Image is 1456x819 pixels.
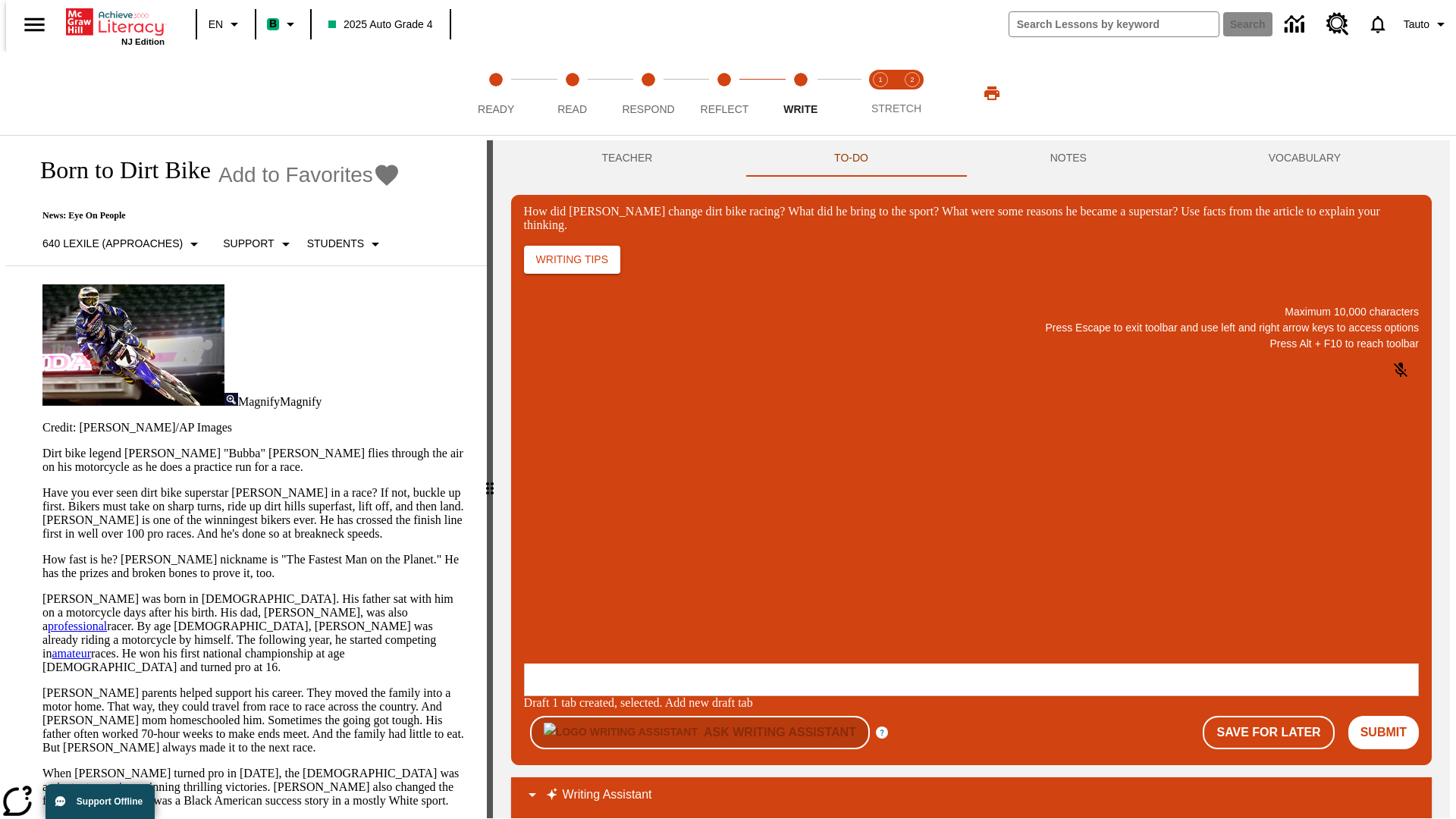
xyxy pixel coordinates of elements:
[1276,4,1317,45] a: Data Center
[704,722,856,743] h6: Ask Writing Assistant
[487,140,493,818] div: Press Enter or Spacebar and then press right and left arrow keys to move the slider
[121,37,165,46] span: NJ Edition
[680,52,768,135] button: Reflect step 4 of 5
[223,236,274,252] p: Support
[24,210,400,221] p: News: Eye On People
[307,236,364,252] p: Students
[218,162,400,188] button: Add to Favorites - Born to Dirt Bike
[224,393,238,406] img: Magnify
[1009,12,1219,36] input: search field
[6,12,221,39] p: One change [PERSON_NAME] brought to dirt bike racing was…
[42,421,469,435] p: Credit: [PERSON_NAME]/AP Images
[42,553,469,580] p: How fast is he? [PERSON_NAME] nickname is "The Fastest Man on the Planet." He has the prizes and ...
[528,52,616,135] button: Read step 2 of 5
[563,786,652,804] p: Writing Assistant
[202,11,250,38] button: Language: EN, Select a language
[511,140,1432,177] div: Instructional Panel Tabs
[6,140,487,811] div: reading
[1382,352,1419,388] button: Click to activate and allow voice recognition
[876,726,888,739] button: More information about the Writing Assistant
[1317,4,1358,45] a: Resource Center, Will open in new tab
[1358,5,1398,44] a: Notifications
[524,336,1419,352] p: Press Alt + F10 to reach toolbar
[544,723,698,742] img: Logo Writing Assistant
[493,140,1450,818] div: activity
[6,12,221,39] body: How did Stewart change dirt bike racing? What did he bring to the sport? What were some reasons h...
[968,80,1016,107] button: Print
[959,140,1178,177] button: NOTES
[261,11,306,38] button: Boost Class color is mint green. Change class color
[524,320,1419,336] p: Press Escape to exit toolbar and use left and right arrow keys to access options
[42,447,469,474] p: Dirt bike legend [PERSON_NAME] "Bubba" [PERSON_NAME] flies through the air on his motorcycle as h...
[871,102,921,115] span: STRETCH
[1398,11,1456,38] button: Profile/Settings
[269,14,277,33] span: B
[66,5,165,46] div: Home
[524,696,1419,710] div: Draft 1 tab created, selected. Add new draft tab
[12,2,57,47] button: Open side menu
[524,304,1419,320] p: Maximum 10,000 characters
[757,52,845,135] button: Write step 5 of 5
[478,103,514,115] span: Ready
[42,486,469,541] p: Have you ever seen dirt bike superstar [PERSON_NAME] in a race? If not, buckle up first. Bikers m...
[42,236,183,252] p: 640 Lexile (Approaches)
[238,395,280,408] span: Magnify
[42,592,469,674] p: [PERSON_NAME] was born in [DEMOGRAPHIC_DATA]. His father sat with him on a motorcycle days after ...
[209,17,223,33] span: EN
[280,395,322,408] span: Magnify
[604,52,692,135] button: Respond step 3 of 5
[42,284,224,406] img: Motocross racer James Stewart flies through the air on his dirt bike.
[783,103,817,115] span: Write
[1178,140,1432,177] button: VOCABULARY
[48,620,107,632] a: professional
[45,784,155,819] button: Support Offline
[701,103,749,115] span: Reflect
[530,716,870,749] button: Writing Assistant is disabled for Teacher Preview
[42,686,469,755] p: [PERSON_NAME] parents helped support his career. They moved the family into a motor home. That wa...
[511,777,1432,814] div: Writing Assistant
[524,246,620,274] button: Writing Tips
[89,780,135,793] a: sensation
[452,52,540,135] button: Ready step 1 of 5
[1404,17,1429,33] span: Tauto
[52,647,91,660] a: amateur
[24,156,211,184] h1: Born to Dirt Bike
[1203,716,1334,749] button: Save For Later
[42,767,469,808] p: When [PERSON_NAME] turned pro in [DATE], the [DEMOGRAPHIC_DATA] was an instant , winning thrillin...
[910,76,914,83] text: 2
[878,76,882,83] text: 1
[511,140,744,177] button: Teacher
[890,52,934,135] button: Stretch Respond step 2 of 2
[743,140,959,177] button: TO-DO
[622,103,674,115] span: Respond
[524,205,1419,232] div: How did [PERSON_NAME] change dirt bike racing? What did he bring to the sport? What were some rea...
[328,17,433,33] span: 2025 Auto Grade 4
[218,163,373,187] span: Add to Favorites
[217,231,300,258] button: Scaffolds, Support
[301,231,391,258] button: Select Student
[557,103,587,115] span: Read
[858,52,902,135] button: Stretch Read step 1 of 2
[1348,716,1419,749] button: Submit
[77,796,143,807] span: Support Offline
[36,231,209,258] button: Select Lexile, 640 Lexile (Approaches)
